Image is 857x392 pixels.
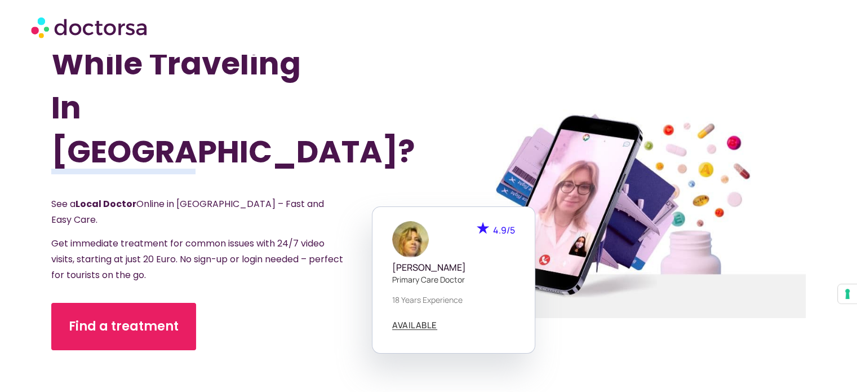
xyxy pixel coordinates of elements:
button: Your consent preferences for tracking technologies [838,284,857,303]
h5: [PERSON_NAME] [392,262,515,273]
strong: Local Doctor [76,197,136,210]
a: Find a treatment [51,303,196,350]
span: Get immediate treatment for common issues with 24/7 video visits, starting at just 20 Euro. No si... [51,237,343,281]
p: Primary care doctor [392,274,515,285]
span: See a Online in [GEOGRAPHIC_DATA] – Fast and Easy Care. [51,197,324,226]
span: 4.9/5 [493,224,515,236]
p: 18 years experience [392,294,515,306]
span: AVAILABLE [392,321,437,329]
span: Find a treatment [69,318,179,336]
a: AVAILABLE [392,321,437,330]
